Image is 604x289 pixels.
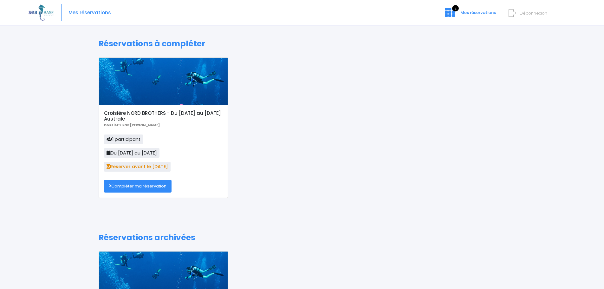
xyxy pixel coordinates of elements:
h1: Réservations à compléter [99,39,505,49]
span: 1 participant [104,135,143,144]
a: Compléter ma réservation [104,180,172,193]
span: Réservez avant le [DATE] [104,162,171,171]
a: 2 Mes réservations [440,12,500,18]
span: Du [DATE] au [DATE] [104,148,159,158]
b: Dossier 26 GP [PERSON_NAME] [104,123,160,128]
span: Déconnexion [520,10,547,16]
h5: Croisière NORD BROTHERS - Du [DATE] au [DATE] Australe [104,110,222,122]
span: Mes réservations [460,10,496,16]
span: 2 [452,5,459,11]
h1: Réservations archivées [99,233,505,242]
